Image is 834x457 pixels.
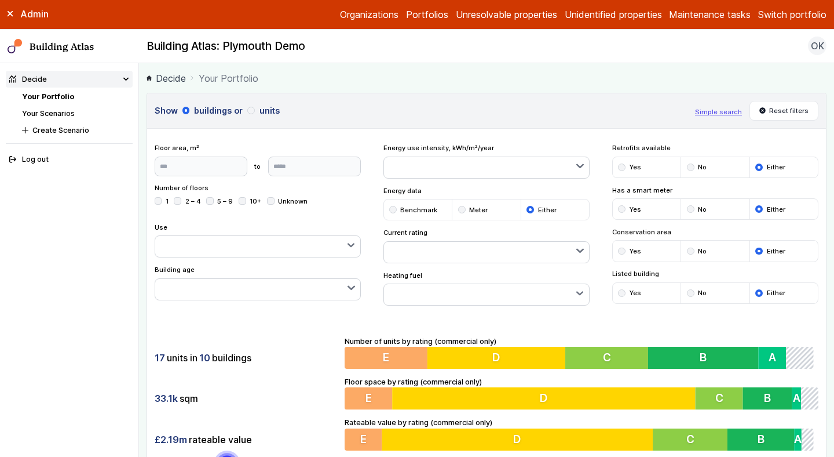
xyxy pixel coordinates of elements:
[758,8,826,21] button: Switch portfolio
[764,391,771,405] span: B
[383,186,590,221] div: Energy data
[345,417,818,451] div: Rateable value by rating (commercial only)
[612,143,819,153] span: Retrofits available
[360,432,367,446] span: E
[799,432,807,446] span: A
[155,392,178,405] span: 33.1k
[612,269,819,278] span: Listed building
[568,347,651,369] button: C
[811,39,824,53] span: OK
[749,101,819,121] button: Reset filters
[6,151,133,168] button: Log out
[155,347,338,369] div: units in buildings
[340,8,398,21] a: Organizations
[155,387,338,409] div: sqm
[199,71,258,85] span: Your Portfolio
[690,432,698,446] span: C
[199,351,210,364] span: 10
[9,74,47,85] div: Decide
[696,387,743,409] button: C
[743,387,792,409] button: B
[383,143,590,179] div: Energy use intensity, kWh/m²/year
[612,227,819,237] span: Conservation area
[155,351,165,364] span: 17
[383,350,390,364] span: E
[652,347,763,369] button: B
[22,92,74,101] a: Your Portfolio
[383,228,590,263] div: Current rating
[345,429,382,451] button: E
[365,391,372,405] span: E
[345,387,392,409] button: E
[155,429,338,451] div: rateable value
[155,433,187,446] span: £2.19m
[704,350,711,364] span: B
[155,143,361,176] div: Floor area, m²
[565,8,662,21] a: Unidentified properties
[155,104,688,117] h3: Show
[155,223,361,258] div: Use
[793,391,800,405] span: A
[19,122,133,139] button: Create Scenario
[456,8,557,21] a: Unresolvable properties
[406,8,448,21] a: Portfolios
[155,157,361,176] form: to
[393,387,696,409] button: D
[345,376,818,410] div: Floor space by rating (commercial only)
[345,347,428,369] button: E
[773,350,781,364] span: A
[155,265,361,300] div: Building age
[695,107,742,117] button: Simple search
[383,429,656,451] button: D
[22,109,75,118] a: Your Scenarios
[808,37,826,55] button: OK
[345,336,818,369] div: Number of units by rating (commercial only)
[669,8,751,21] a: Maintenance tasks
[147,39,305,54] h2: Building Atlas: Plymouth Demo
[606,350,614,364] span: C
[715,391,723,405] span: C
[612,186,819,195] span: Has a smart meter
[515,432,524,446] span: D
[383,271,590,306] div: Heating fuel
[762,432,769,446] span: B
[731,429,799,451] button: B
[792,387,802,409] button: A
[763,347,791,369] button: A
[494,350,502,364] span: D
[8,39,23,54] img: main-0bbd2752.svg
[656,429,731,451] button: C
[6,71,133,88] summary: Decide
[429,347,568,369] button: D
[799,429,807,451] button: A
[155,183,361,215] div: Number of floors
[540,391,548,405] span: D
[147,71,186,85] a: Decide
